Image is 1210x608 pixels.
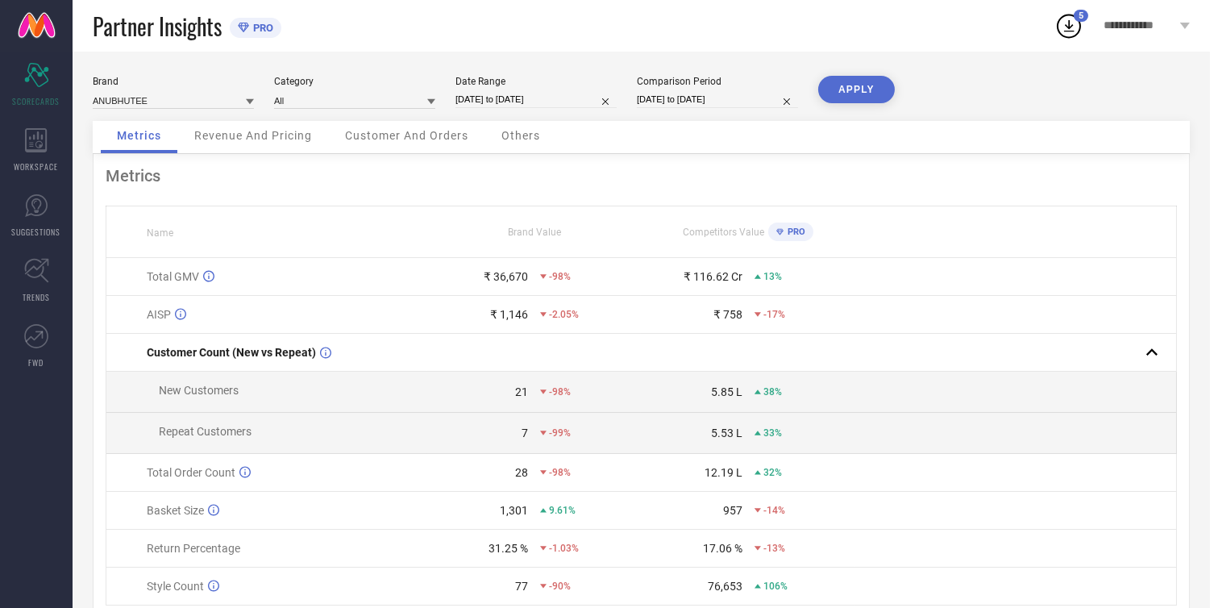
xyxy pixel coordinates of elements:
[147,346,316,359] span: Customer Count (New vs Repeat)
[708,580,742,593] div: 76,653
[274,76,435,87] div: Category
[508,227,561,238] span: Brand Value
[763,543,785,554] span: -13%
[93,76,254,87] div: Brand
[703,542,742,555] div: 17.06 %
[818,76,895,103] button: APPLY
[147,227,173,239] span: Name
[763,386,782,398] span: 38%
[549,505,576,516] span: 9.61%
[763,271,782,282] span: 13%
[147,504,204,517] span: Basket Size
[549,467,571,478] span: -98%
[455,91,617,108] input: Select date range
[515,580,528,593] div: 77
[515,385,528,398] div: 21
[249,22,273,34] span: PRO
[784,227,805,237] span: PRO
[711,385,742,398] div: 5.85 L
[1079,10,1083,21] span: 5
[345,129,468,142] span: Customer And Orders
[763,309,785,320] span: -17%
[763,505,785,516] span: -14%
[194,129,312,142] span: Revenue And Pricing
[147,466,235,479] span: Total Order Count
[15,160,59,173] span: WORKSPACE
[705,466,742,479] div: 12.19 L
[13,95,60,107] span: SCORECARDS
[159,425,252,438] span: Repeat Customers
[637,91,798,108] input: Select comparison period
[549,543,579,554] span: -1.03%
[549,271,571,282] span: -98%
[159,384,239,397] span: New Customers
[637,76,798,87] div: Comparison Period
[763,467,782,478] span: 32%
[147,580,204,593] span: Style Count
[147,542,240,555] span: Return Percentage
[23,291,50,303] span: TRENDS
[549,581,571,592] span: -90%
[549,386,571,398] span: -98%
[723,504,742,517] div: 957
[522,427,528,439] div: 7
[763,581,788,592] span: 106%
[713,308,742,321] div: ₹ 758
[515,466,528,479] div: 28
[147,270,199,283] span: Total GMV
[489,542,528,555] div: 31.25 %
[500,504,528,517] div: 1,301
[147,308,171,321] span: AISP
[501,129,540,142] span: Others
[455,76,617,87] div: Date Range
[12,226,61,238] span: SUGGESTIONS
[1054,11,1083,40] div: Open download list
[711,427,742,439] div: 5.53 L
[117,129,161,142] span: Metrics
[106,166,1177,185] div: Metrics
[484,270,528,283] div: ₹ 36,670
[29,356,44,369] span: FWD
[683,227,764,238] span: Competitors Value
[549,427,571,439] span: -99%
[490,308,528,321] div: ₹ 1,146
[684,270,742,283] div: ₹ 116.62 Cr
[549,309,579,320] span: -2.05%
[93,10,222,43] span: Partner Insights
[763,427,782,439] span: 33%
